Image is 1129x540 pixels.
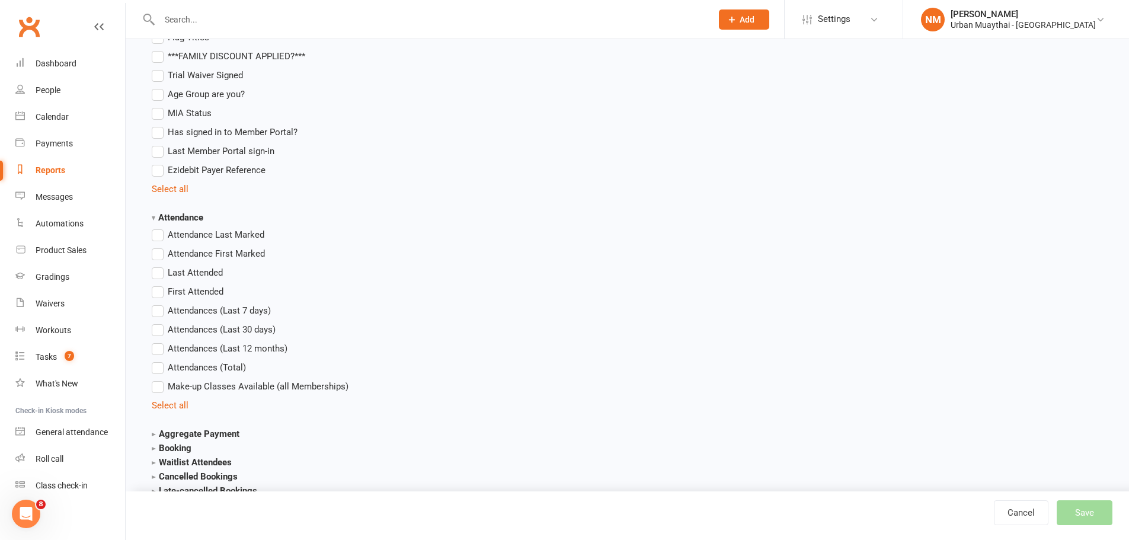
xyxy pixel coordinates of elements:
a: Messages [15,184,125,210]
a: Roll call [15,446,125,472]
div: Class check-in [36,481,88,490]
span: Attendances (Total) [168,360,246,373]
a: Calendar [15,104,125,130]
div: People [36,85,60,95]
a: Select all [152,400,188,411]
strong: Aggregate Payment [152,429,239,439]
div: Dashboard [36,59,76,68]
span: Trial Waiver Signed [168,68,243,81]
div: Product Sales [36,245,87,255]
span: Attendances (Last 12 months) [168,341,287,354]
span: Attendance Last Marked [168,228,264,240]
div: Urban Muaythai - [GEOGRAPHIC_DATA] [951,20,1096,30]
span: Attendances (Last 7 days) [168,303,271,316]
span: Attendances (Last 30 days) [168,322,276,335]
strong: Booking [152,443,191,453]
a: Dashboard [15,50,125,77]
span: Add [740,15,754,24]
span: ***FAMILY DISCOUNT APPLIED?*** [168,49,305,62]
a: Clubworx [14,12,44,41]
strong: Cancelled Bookings [152,471,238,482]
span: Settings [818,6,850,33]
a: Select all [152,184,188,194]
span: Last Member Portal sign-in [168,144,274,156]
a: People [15,77,125,104]
span: Has signed in to Member Portal? [168,125,298,138]
a: Gradings [15,264,125,290]
iframe: Intercom live chat [12,500,40,528]
strong: Attendance [152,212,203,223]
div: Messages [36,192,73,202]
div: Calendar [36,112,69,122]
div: Waivers [36,299,65,308]
span: MIA Status [168,106,212,119]
span: First Attended [168,285,223,297]
div: NM [921,8,945,31]
div: Automations [36,219,84,228]
span: Age Group are you? [168,87,245,100]
a: Workouts [15,317,125,344]
a: Class kiosk mode [15,472,125,499]
div: [PERSON_NAME] [951,9,1096,20]
div: Payments [36,139,73,148]
div: Workouts [36,325,71,335]
a: Reports [15,157,125,184]
strong: Waitlist Attendees [152,457,232,468]
div: Gradings [36,272,69,282]
div: Reports [36,165,65,175]
span: Last Attended [168,266,223,278]
span: Ezidebit Payer Reference [168,163,266,175]
a: Waivers [15,290,125,317]
a: Product Sales [15,237,125,264]
button: Add [719,9,769,30]
a: Cancel [994,500,1048,525]
span: Make-up Classes Available (all Memberships) [168,379,348,392]
div: Roll call [36,454,63,464]
span: 8 [36,500,46,509]
span: 7 [65,351,74,361]
span: Attendance First Marked [168,247,265,259]
a: General attendance kiosk mode [15,419,125,446]
strong: Late-cancelled Bookings [152,485,257,496]
a: What's New [15,370,125,397]
a: Payments [15,130,125,157]
div: Tasks [36,352,57,362]
input: Search... [156,11,703,28]
a: Tasks 7 [15,344,125,370]
a: Automations [15,210,125,237]
div: What's New [36,379,78,388]
div: General attendance [36,427,108,437]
